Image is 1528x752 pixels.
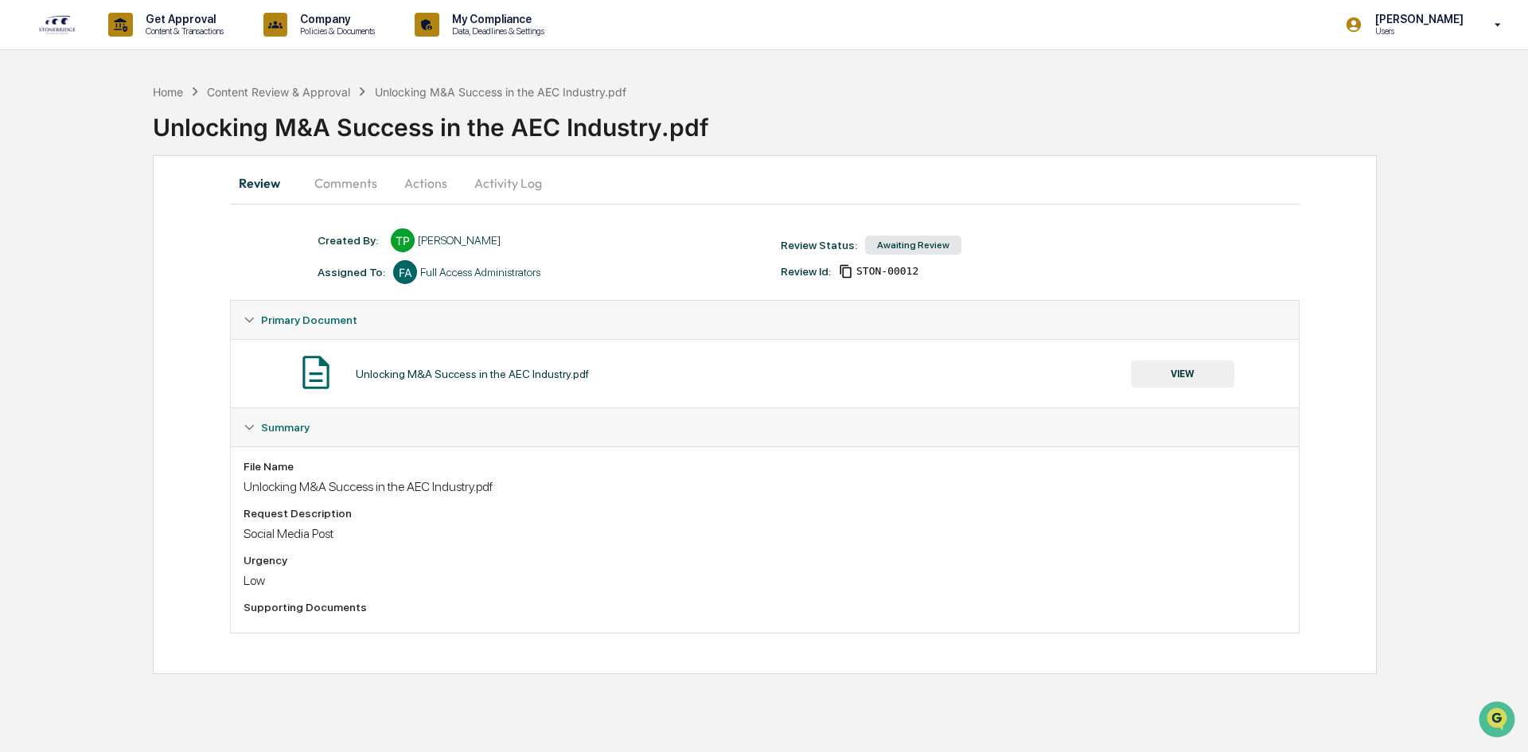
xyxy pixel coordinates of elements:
[54,122,261,138] div: Start new chat
[296,353,336,392] img: Document Icon
[231,301,1299,339] div: Primary Document
[16,202,29,215] div: 🖐️
[261,421,310,434] span: Summary
[287,13,383,25] p: Company
[287,25,383,37] p: Policies & Documents
[16,33,290,59] p: How can we help?
[439,25,552,37] p: Data, Deadlines & Settings
[244,573,1286,588] div: Low
[112,269,193,282] a: Powered byPylon
[375,85,626,99] div: Unlocking M&A Success in the AEC Industry.pdf
[54,138,201,150] div: We're available if you need us!
[856,265,918,278] span: c0406c10-af3c-4292-bdef-95081e9eabc8
[318,266,385,279] div: Assigned To:
[16,122,45,150] img: 1746055101610-c473b297-6a78-478c-a979-82029cc54cd1
[418,234,501,247] div: [PERSON_NAME]
[244,460,1286,473] div: File Name
[391,228,415,252] div: TP
[781,265,831,278] div: Review Id:
[16,232,29,245] div: 🔎
[1362,25,1471,37] p: Users
[244,601,1286,614] div: Supporting Documents
[1362,13,1471,25] p: [PERSON_NAME]
[244,526,1286,541] div: Social Media Post
[133,25,232,37] p: Content & Transactions
[420,266,540,279] div: Full Access Administrators
[318,234,383,247] div: Created By: ‎ ‎
[390,164,462,202] button: Actions
[244,479,1286,494] div: Unlocking M&A Success in the AEC Industry.pdf
[439,13,552,25] p: My Compliance
[1477,699,1520,742] iframe: Open customer support
[10,194,109,223] a: 🖐️Preclearance
[261,314,357,326] span: Primary Document
[244,554,1286,567] div: Urgency
[153,100,1528,142] div: Unlocking M&A Success in the AEC Industry.pdf
[1131,360,1234,388] button: VIEW
[244,507,1286,520] div: Request Description
[230,164,1300,202] div: secondary tabs example
[207,85,350,99] div: Content Review & Approval
[302,164,390,202] button: Comments
[231,408,1299,446] div: Summary
[115,202,128,215] div: 🗄️
[462,164,555,202] button: Activity Log
[231,446,1299,633] div: Summary
[32,231,100,247] span: Data Lookup
[32,201,103,216] span: Preclearance
[158,270,193,282] span: Pylon
[38,14,76,35] img: logo
[393,260,417,284] div: FA
[781,239,857,251] div: Review Status:
[230,164,302,202] button: Review
[231,339,1299,407] div: Primary Document
[153,85,183,99] div: Home
[131,201,197,216] span: Attestations
[109,194,204,223] a: 🗄️Attestations
[271,127,290,146] button: Start new chat
[133,13,232,25] p: Get Approval
[356,368,589,380] div: Unlocking M&A Success in the AEC Industry.pdf
[865,236,961,255] div: Awaiting Review
[10,224,107,253] a: 🔎Data Lookup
